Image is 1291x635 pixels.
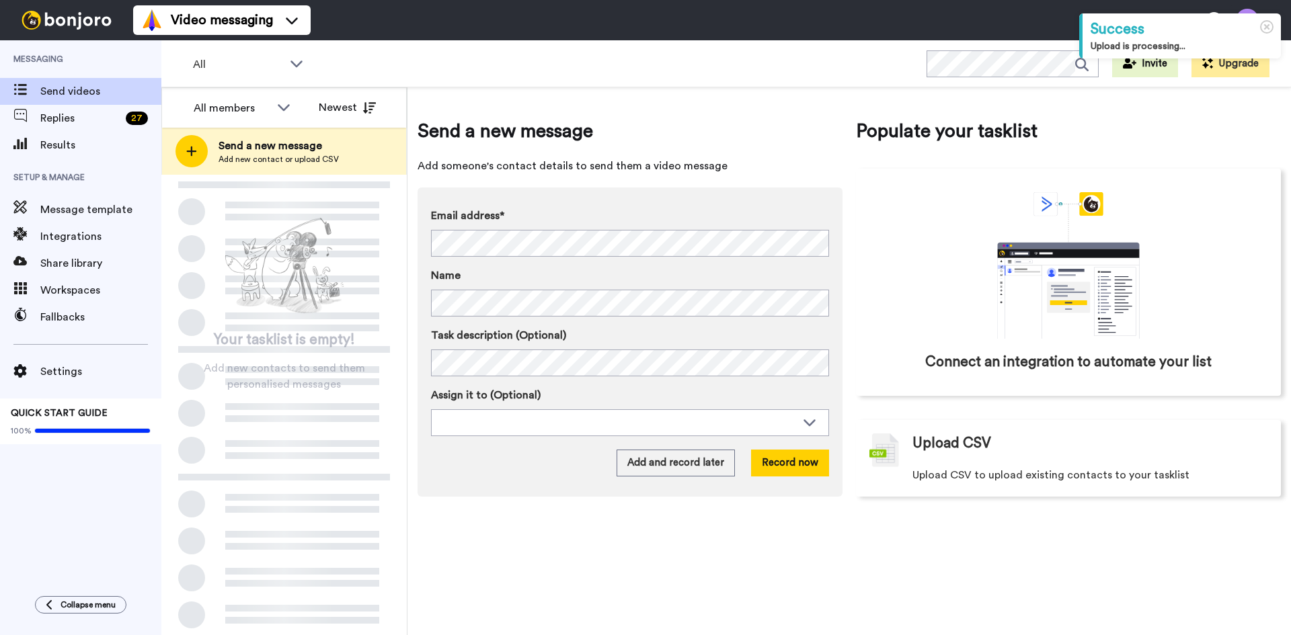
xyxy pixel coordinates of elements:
span: Your tasklist is empty! [214,330,355,350]
img: bj-logo-header-white.svg [16,11,117,30]
span: Collapse menu [61,599,116,610]
div: Upload is processing... [1091,40,1273,53]
img: ready-set-action.png [217,212,352,320]
button: Newest [309,94,386,121]
span: Populate your tasklist [856,118,1281,144]
button: Invite [1112,50,1178,77]
div: animation [968,192,1169,339]
span: Connect an integration to automate your list [925,352,1212,372]
div: Success [1091,19,1273,40]
div: 27 [126,112,148,125]
span: Integrations [40,228,161,245]
span: Workspaces [40,282,161,298]
span: Results [40,137,161,153]
img: vm-color.svg [141,9,163,31]
span: Upload CSV to upload existing contacts to your tasklist [912,467,1189,483]
span: Settings [40,364,161,380]
span: QUICK START GUIDE [11,409,108,418]
label: Assign it to (Optional) [431,387,829,403]
div: All members [194,100,270,116]
button: Record now [751,450,829,476]
span: Add new contacts to send them personalised messages [182,360,387,392]
span: 100% [11,425,32,436]
span: Video messaging [171,11,273,30]
span: Send a new message [418,118,843,144]
span: Upload CSV [912,433,991,454]
label: Email address* [431,208,829,224]
span: Name [431,267,461,284]
span: Add someone's contact details to send them a video message [418,158,843,174]
span: Send a new message [219,138,339,154]
span: Replies [40,110,120,126]
button: Collapse menu [35,596,126,613]
span: Message template [40,202,161,218]
img: csv-grey.png [869,433,899,467]
button: Upgrade [1191,50,1269,77]
span: Share library [40,255,161,271]
span: Fallbacks [40,309,161,325]
span: All [193,56,283,73]
button: Add and record later [617,450,735,476]
span: Add new contact or upload CSV [219,154,339,165]
label: Task description (Optional) [431,327,829,343]
span: Send videos [40,83,161,99]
